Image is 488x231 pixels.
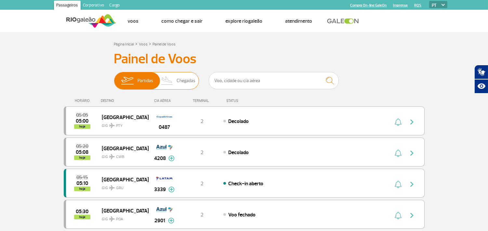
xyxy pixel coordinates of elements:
[138,72,153,89] span: Partidas
[109,123,115,128] img: destiny_airplane.svg
[116,216,123,222] span: POA
[74,124,90,129] span: hoje
[201,180,204,187] span: 2
[76,181,88,186] span: 2025-08-28 05:10:31
[102,144,143,152] span: [GEOGRAPHIC_DATA]
[149,40,152,47] a: >
[228,118,249,125] span: Decolado
[109,154,115,159] img: destiny_airplane.svg
[102,113,143,121] span: [GEOGRAPHIC_DATA]
[201,212,204,218] span: 2
[114,42,134,47] a: Página Inicial
[168,218,174,224] img: mais-info-painel-voo.svg
[109,185,115,190] img: destiny_airplane.svg
[76,209,88,214] span: 2025-08-28 05:30:00
[81,1,107,11] a: Corporativo
[102,213,143,222] span: GIG
[395,149,402,157] img: sino-painel-voo.svg
[168,187,175,192] img: mais-info-painel-voo.svg
[102,182,143,191] span: GIG
[158,72,177,89] img: slider-desembarque
[350,3,387,7] a: Compra On-line GaleOn
[109,216,115,222] img: destiny_airplane.svg
[474,65,488,79] button: Abrir tradutor de língua de sinais.
[155,217,165,225] span: 2901
[154,186,166,193] span: 3339
[474,79,488,93] button: Abrir recursos assistivos.
[107,1,123,11] a: Cargo
[116,185,124,191] span: GRU
[74,187,90,191] span: hoje
[285,18,312,24] a: Atendimento
[395,212,402,219] img: sino-painel-voo.svg
[226,18,263,24] a: Explore RIOgaleão
[66,99,101,103] div: HORÁRIO
[54,1,81,11] a: Passageiros
[76,150,88,154] span: 2025-08-28 05:08:37
[223,99,276,103] div: STATUS
[415,3,422,7] a: RQS
[395,118,402,126] img: sino-painel-voo.svg
[76,119,88,123] span: 2025-08-28 05:00:06
[162,18,203,24] a: Como chegar e sair
[74,155,90,160] span: hoje
[102,175,143,184] span: [GEOGRAPHIC_DATA]
[116,154,124,160] span: CWB
[76,113,88,117] span: 2025-08-28 05:05:00
[74,215,90,219] span: hoje
[153,42,176,47] a: Painel de Voos
[474,65,488,93] div: Plugin de acessibilidade da Hand Talk.
[136,40,138,47] a: >
[201,118,204,125] span: 2
[228,149,249,156] span: Decolado
[76,144,88,149] span: 2025-08-28 05:20:00
[408,149,416,157] img: seta-direita-painel-voo.svg
[201,149,204,156] span: 2
[117,72,138,89] img: slider-embarque
[408,212,416,219] img: seta-direita-painel-voo.svg
[228,180,263,187] span: Check-in aberto
[128,18,139,24] a: Voos
[139,42,148,47] a: Voos
[408,180,416,188] img: seta-direita-painel-voo.svg
[181,99,223,103] div: TERMINAL
[228,212,256,218] span: Voo fechado
[393,3,408,7] a: Imprensa
[101,99,148,103] div: DESTINO
[177,72,195,89] span: Chegadas
[76,175,88,180] span: 2025-08-28 05:15:00
[395,180,402,188] img: sino-painel-voo.svg
[408,118,416,126] img: seta-direita-painel-voo.svg
[159,123,170,131] span: 0487
[102,151,143,160] span: GIG
[154,154,166,162] span: 4208
[116,123,123,129] span: PTY
[102,119,143,129] span: GIG
[114,51,374,67] h3: Painel de Voos
[102,206,143,215] span: [GEOGRAPHIC_DATA]
[148,99,181,103] div: CIA AÉREA
[209,72,339,89] input: Voo, cidade ou cia aérea
[168,155,175,161] img: mais-info-painel-voo.svg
